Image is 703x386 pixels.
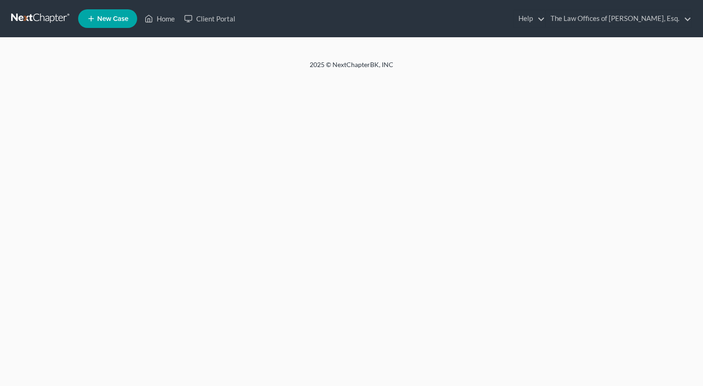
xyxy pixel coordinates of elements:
a: The Law Offices of [PERSON_NAME], Esq. [546,10,691,27]
new-legal-case-button: New Case [78,9,137,28]
a: Help [514,10,545,27]
a: Client Portal [179,10,240,27]
a: Home [140,10,179,27]
div: 2025 © NextChapterBK, INC [86,60,617,77]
